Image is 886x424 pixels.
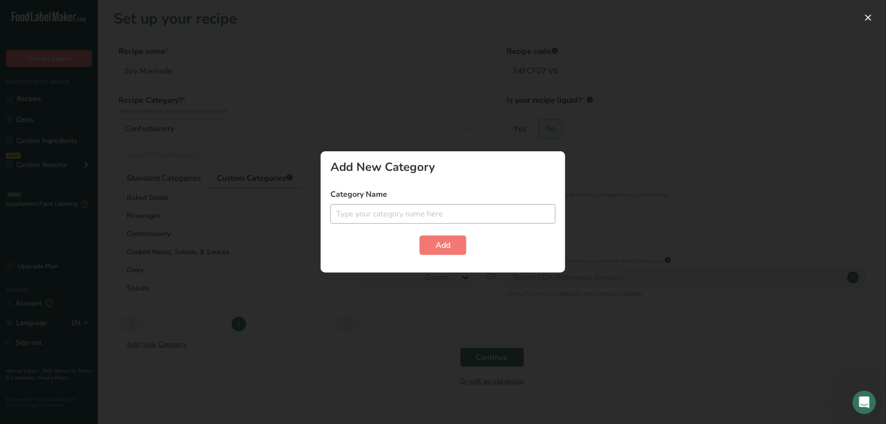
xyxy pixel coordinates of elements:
label: Category Name [330,188,556,200]
div: Add New Category [330,161,556,173]
span: Add [436,239,450,251]
input: Type your category name here [330,204,556,224]
button: Add [420,236,466,255]
iframe: Intercom live chat [853,391,876,414]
